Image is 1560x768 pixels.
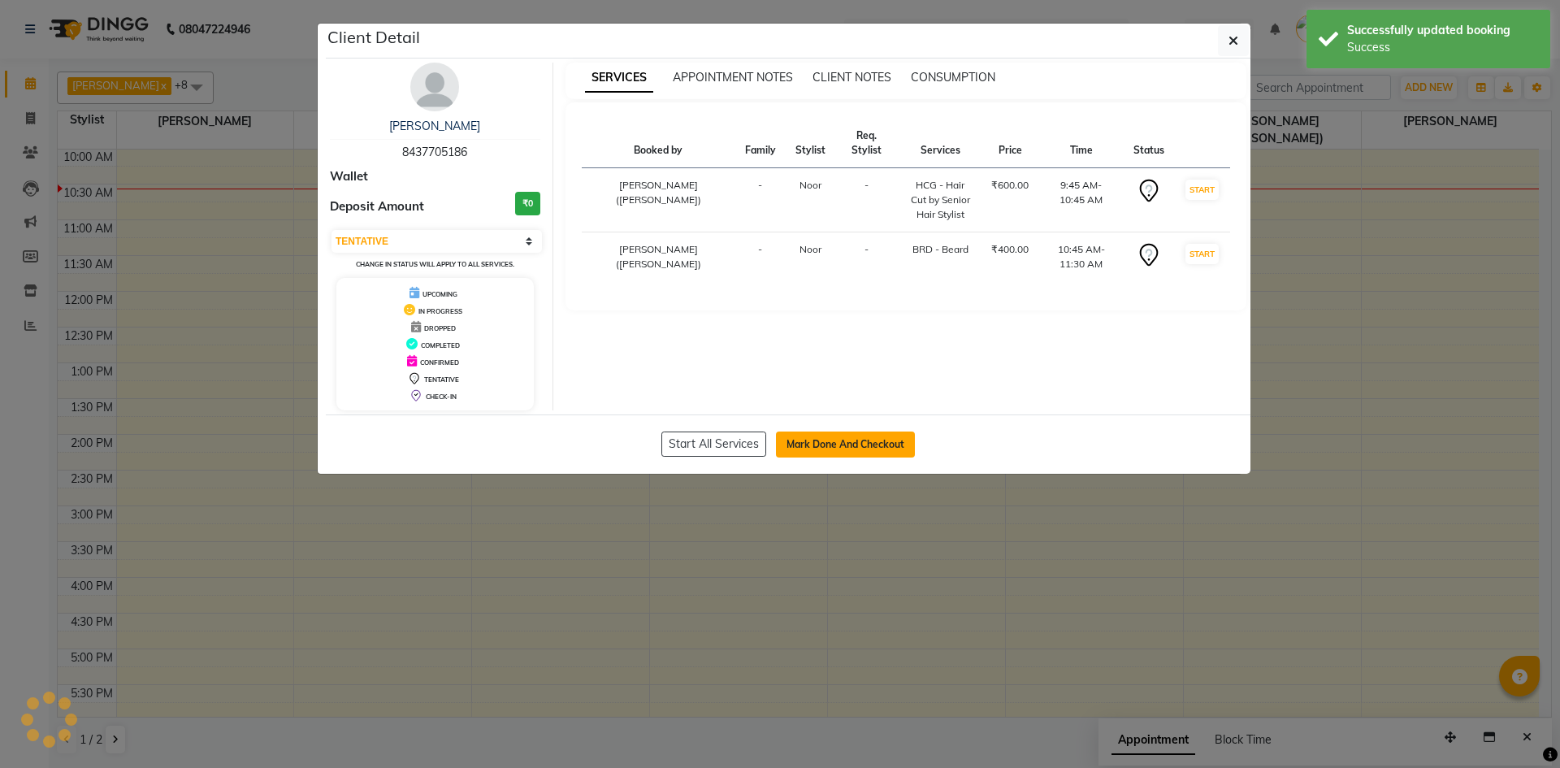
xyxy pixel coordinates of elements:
[402,145,467,159] span: 8437705186
[1347,22,1538,39] div: Successfully updated booking
[330,197,424,216] span: Deposit Amount
[991,178,1029,193] div: ₹600.00
[991,242,1029,257] div: ₹400.00
[735,168,786,232] td: -
[981,119,1038,168] th: Price
[735,119,786,168] th: Family
[812,70,891,85] span: CLIENT NOTES
[356,260,514,268] small: Change in status will apply to all services.
[835,232,899,282] td: -
[908,242,972,257] div: BRD - Beard
[426,393,457,401] span: CHECK-IN
[421,341,460,349] span: COMPLETED
[424,375,459,384] span: TENTATIVE
[582,119,735,168] th: Booked by
[515,192,540,215] h3: ₹0
[582,168,735,232] td: [PERSON_NAME]([PERSON_NAME])
[1347,39,1538,56] div: Success
[1038,119,1124,168] th: Time
[1124,119,1174,168] th: Status
[835,168,899,232] td: -
[1038,232,1124,282] td: 10:45 AM-11:30 AM
[389,119,480,133] a: [PERSON_NAME]
[422,290,457,298] span: UPCOMING
[673,70,793,85] span: APPOINTMENT NOTES
[585,63,653,93] span: SERVICES
[424,324,456,332] span: DROPPED
[582,232,735,282] td: [PERSON_NAME]([PERSON_NAME])
[330,167,368,186] span: Wallet
[1185,180,1219,200] button: START
[661,432,766,457] button: Start All Services
[410,63,459,111] img: avatar
[799,179,821,191] span: Noor
[735,232,786,282] td: -
[899,119,981,168] th: Services
[1185,244,1219,264] button: START
[786,119,835,168] th: Stylist
[1038,168,1124,232] td: 9:45 AM-10:45 AM
[776,432,915,458] button: Mark Done And Checkout
[418,307,462,315] span: IN PROGRESS
[420,358,459,367] span: CONFIRMED
[327,25,420,50] h5: Client Detail
[908,178,972,222] div: HCG - Hair Cut by Senior Hair Stylist
[835,119,899,168] th: Req. Stylist
[911,70,995,85] span: CONSUMPTION
[799,243,821,255] span: Noor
